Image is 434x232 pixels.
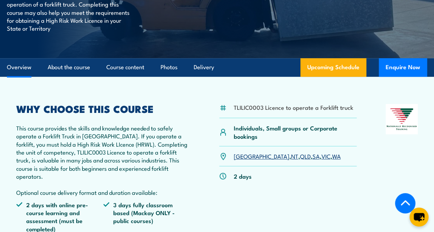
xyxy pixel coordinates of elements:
a: Overview [7,58,31,76]
a: About the course [48,58,90,76]
p: Individuals, Small groups or Corporate bookings [233,124,356,140]
h2: WHY CHOOSE THIS COURSE [16,104,190,113]
li: TLILIC0003 Licence to operate a Forklift truck [233,103,353,111]
p: , , , , , [233,152,340,160]
a: Course content [106,58,144,76]
p: This course provides the skills and knowledge needed to safely operate a Forklift Truck in [GEOGR... [16,124,190,197]
a: Upcoming Schedule [300,58,366,77]
a: [GEOGRAPHIC_DATA] [233,152,289,160]
a: Photos [161,58,177,76]
button: Enquire Now [379,58,427,77]
a: SA [312,152,319,160]
img: Nationally Recognised Training logo. [386,104,418,134]
a: WA [332,152,340,160]
a: VIC [321,152,330,160]
a: Delivery [194,58,214,76]
a: NT [291,152,298,160]
button: chat-button [409,208,428,226]
p: 2 days [233,172,251,180]
a: QLD [300,152,310,160]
